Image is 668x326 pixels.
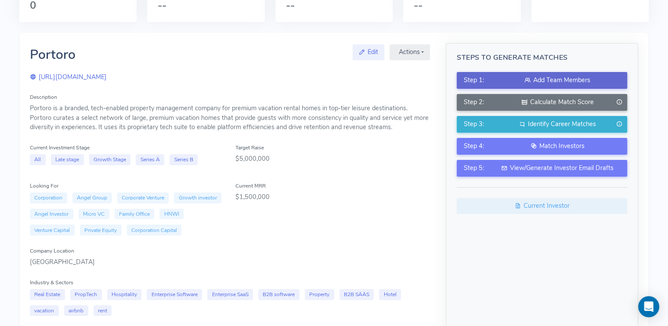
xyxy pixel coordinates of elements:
[457,160,627,177] button: Step 5:View/Generate Investor Email Drafts
[457,198,627,214] a: Current Investor
[464,120,484,129] span: Step 3:
[390,44,430,60] button: Actions
[457,72,627,89] button: Step 1:Add Team Members
[464,141,484,151] span: Step 4:
[89,154,131,165] span: Growth Stage
[353,44,385,60] a: Edit
[528,120,596,128] span: Identify Career Matches
[235,154,430,164] div: $5,000,000
[464,76,484,85] span: Step 1:
[30,182,58,190] label: Looking For
[70,289,102,300] span: PropTech
[107,289,142,300] span: Hospitality
[339,289,374,300] span: B2B SAAS
[117,192,169,203] span: Corporate Venture
[170,154,198,165] span: Series B
[30,209,73,220] span: Angel Investor
[30,144,90,152] label: Current Investment Stage
[457,94,627,111] button: Step 2:Calculate Match Score
[115,209,155,220] span: Family Office
[72,192,112,203] span: Angel Group
[94,305,112,316] span: rent
[64,305,88,316] span: airbnb
[305,289,334,300] span: Property
[638,296,659,317] div: Open Intercom Messenger
[147,289,202,300] span: Enterprise Software
[495,98,621,107] div: Calculate Match Score
[495,141,621,151] div: Match Investors
[464,163,484,173] span: Step 5:
[235,144,264,152] label: Target Raise
[495,76,621,85] div: Add Team Members
[457,116,627,133] button: Step 3:Identify Career Matches
[79,209,109,220] span: Micro VC
[30,93,57,101] label: Description
[379,289,401,300] span: Hotel
[174,192,221,203] span: Growth investor
[30,104,430,132] div: Portoro is a branded, tech-enabled property management company for premium vacation rental homes ...
[30,47,76,62] h2: Portoro
[235,182,266,190] label: Current MRR
[616,120,622,129] i: Generate only when Match Score is completed
[30,154,46,165] span: All
[207,289,253,300] span: Enterprise SaaS
[30,247,74,255] label: Company Location
[30,289,65,300] span: Real Estate
[235,192,430,202] div: $1,500,000
[495,163,621,173] div: View/Generate Investor Email Drafts
[457,54,627,62] h5: Steps to Generate Matches
[457,138,627,155] button: Step 4:Match Investors
[159,209,184,220] span: HNWI
[136,154,164,165] span: Series A
[127,225,182,235] span: Corporation Capital
[51,154,84,165] span: Late stage
[30,257,430,267] div: [GEOGRAPHIC_DATA]
[30,305,59,316] span: vacation
[616,98,622,107] i: Generate only when Team is added.
[80,225,122,235] span: Private Equity
[30,192,67,203] span: Corporation
[30,225,75,235] span: Venture Capital
[30,279,73,286] label: Industry & Sectors
[258,289,300,300] span: B2B software
[464,98,484,107] span: Step 2:
[30,72,107,81] a: [URL][DOMAIN_NAME]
